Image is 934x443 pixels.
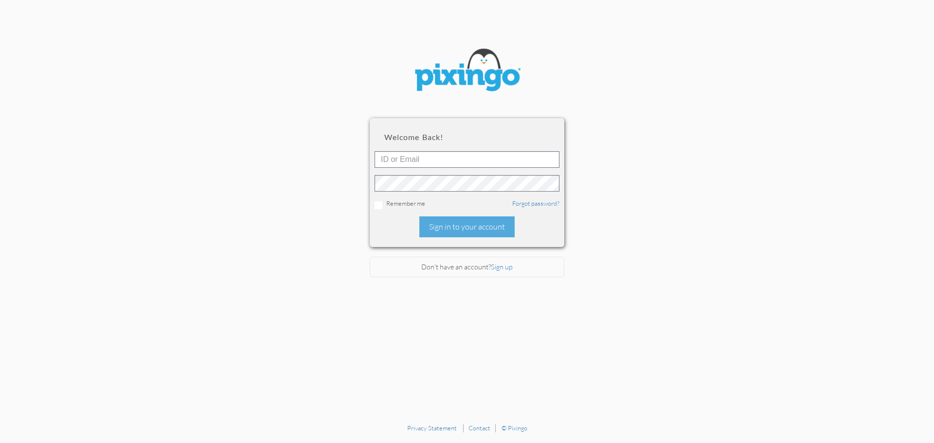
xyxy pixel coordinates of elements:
a: Forgot password? [512,199,559,207]
a: Privacy Statement [407,424,457,432]
div: Remember me [375,199,559,209]
div: Sign in to your account [419,216,515,237]
a: © Pixingo [502,424,527,432]
h2: Welcome back! [384,133,550,142]
a: Sign up [491,263,513,271]
a: Contact [468,424,490,432]
div: Don't have an account? [370,257,564,278]
img: pixingo logo [409,44,525,99]
input: ID or Email [375,151,559,168]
